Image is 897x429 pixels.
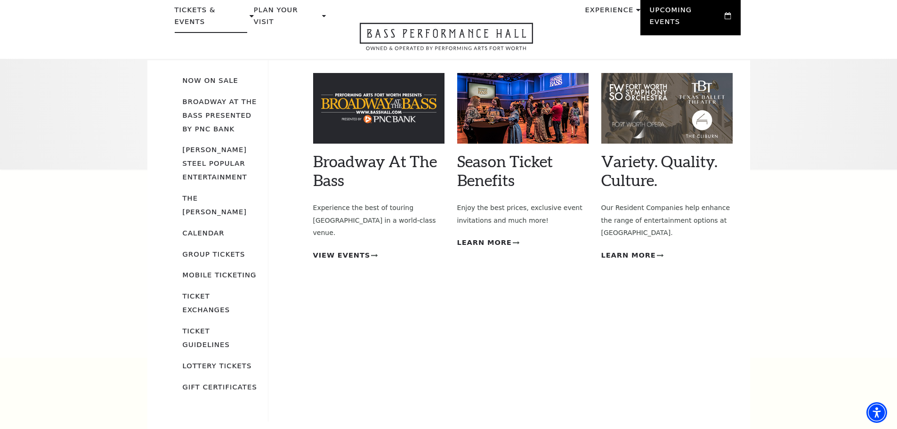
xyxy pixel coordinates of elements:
[601,250,663,261] a: Learn More Variety. Quality. Culture.
[183,97,257,133] a: Broadway At The Bass presented by PNC Bank
[585,4,633,21] p: Experience
[457,152,553,189] a: Season Ticket Benefits
[183,362,252,370] a: Lottery Tickets
[183,292,230,314] a: Ticket Exchanges
[254,4,320,33] p: Plan Your Visit
[313,202,444,239] p: Experience the best of touring [GEOGRAPHIC_DATA] in a world-class venue.
[183,146,247,181] a: [PERSON_NAME] Steel Popular Entertainment
[457,202,589,227] p: Enjoy the best prices, exclusive event invitations and much more!
[183,250,245,258] a: Group Tickets
[183,327,230,348] a: Ticket Guidelines
[183,271,257,279] a: Mobile Ticketing
[866,402,887,423] div: Accessibility Menu
[457,237,519,249] a: Learn More Season Ticket Benefits
[313,250,378,261] a: View Events
[313,250,371,261] span: View Events
[175,4,248,33] p: Tickets & Events
[183,76,238,84] a: Now On Sale
[457,237,512,249] span: Learn More
[313,73,444,144] img: Broadway At The Bass
[601,202,733,239] p: Our Resident Companies help enhance the range of entertainment options at [GEOGRAPHIC_DATA].
[457,73,589,144] img: Season Ticket Benefits
[313,152,437,189] a: Broadway At The Bass
[601,250,656,261] span: Learn More
[183,229,225,237] a: Calendar
[601,73,733,144] img: Variety. Quality. Culture.
[650,4,723,33] p: Upcoming Events
[183,383,257,391] a: Gift Certificates
[326,23,567,59] a: Open this option
[183,194,247,216] a: The [PERSON_NAME]
[601,152,718,189] a: Variety. Quality. Culture.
